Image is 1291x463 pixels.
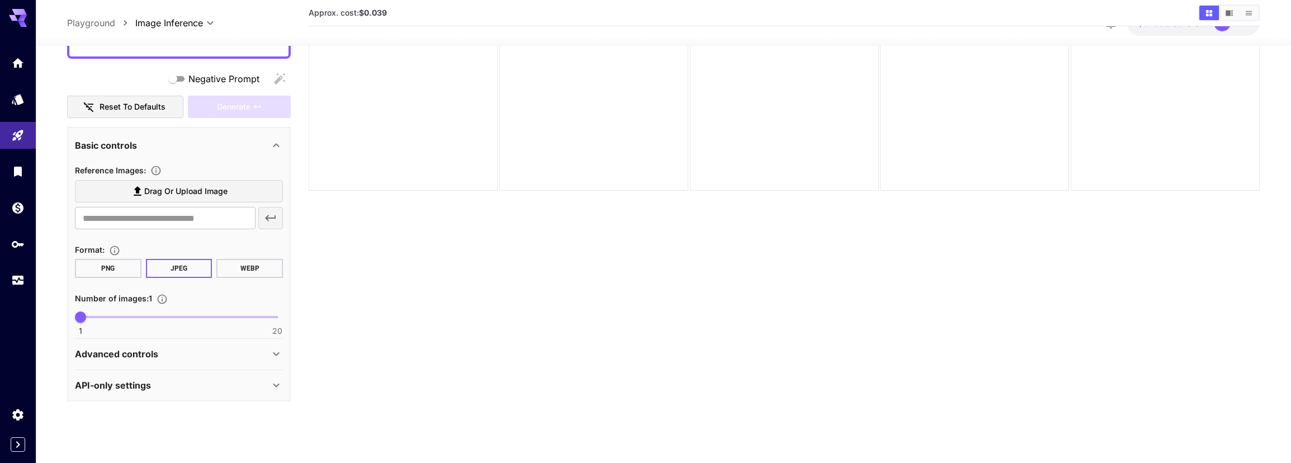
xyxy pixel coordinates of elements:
span: Image Inference [135,16,203,30]
p: Basic controls [75,139,137,152]
div: API Keys [11,237,25,251]
span: Negative Prompt [188,72,259,86]
span: 1 [79,325,82,337]
button: Show media in grid view [1199,6,1219,20]
span: Number of images : 1 [75,294,152,304]
div: Show media in grid viewShow media in video viewShow media in list view [1198,4,1260,21]
div: Playground [11,129,25,143]
div: Settings [11,408,25,422]
label: Drag or upload image [75,180,283,203]
div: Wallet [11,201,25,215]
p: API-only settings [75,379,151,392]
button: WEBP [216,259,283,278]
div: Advanced controls [75,341,283,368]
span: 20 [272,325,282,337]
a: Playground [67,16,115,30]
button: Choose the file format for the output image. [105,245,125,256]
div: Models [11,92,25,106]
button: JPEG [146,259,212,278]
span: Approx. cost: [309,8,387,17]
div: Basic controls [75,132,283,159]
button: Upload a reference image to guide the result. This is needed for Image-to-Image or Inpainting. Su... [146,165,166,176]
span: credits left [1166,18,1205,28]
span: Format : [75,245,105,255]
span: Drag or upload image [144,185,228,199]
div: Library [11,164,25,178]
b: $0.039 [359,8,387,17]
button: Expand sidebar [11,437,25,452]
button: Specify how many images to generate in a single request. Each image generation will be charged se... [152,294,172,305]
button: Show media in video view [1219,6,1239,20]
span: Reference Images : [75,166,146,175]
button: Show media in list view [1239,6,1259,20]
button: PNG [75,259,141,278]
p: Advanced controls [75,348,158,361]
nav: breadcrumb [67,16,135,30]
div: API-only settings [75,372,283,399]
div: Home [11,56,25,70]
button: Reset to defaults [67,96,183,119]
div: Usage [11,273,25,287]
span: $57.00 [1138,18,1166,28]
